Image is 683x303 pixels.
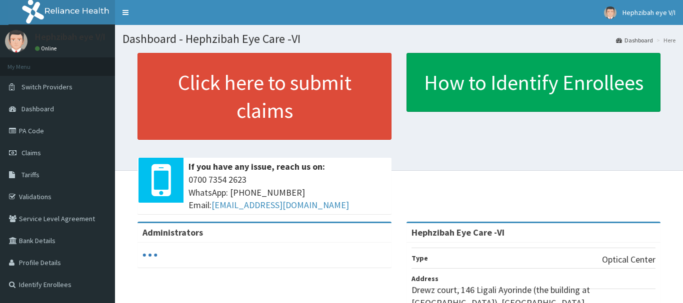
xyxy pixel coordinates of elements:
span: Tariffs [21,170,39,179]
p: Hephzibah eye V/I [35,32,105,41]
b: If you have any issue, reach us on: [188,161,325,172]
strong: Hephzibah Eye Care -VI [411,227,504,238]
a: How to Identify Enrollees [406,53,660,112]
a: Click here to submit claims [137,53,391,140]
img: User Image [604,6,616,19]
b: Administrators [142,227,203,238]
img: User Image [5,30,27,52]
span: Claims [21,148,41,157]
b: Address [411,274,438,283]
span: Switch Providers [21,82,72,91]
h1: Dashboard - Hephzibah Eye Care -VI [122,32,675,45]
a: Dashboard [616,36,653,44]
span: Dashboard [21,104,54,113]
li: Here [654,36,675,44]
a: [EMAIL_ADDRESS][DOMAIN_NAME] [211,199,349,211]
p: Optical Center [602,253,655,266]
b: Type [411,254,428,263]
span: 0700 7354 2623 WhatsApp: [PHONE_NUMBER] Email: [188,173,386,212]
svg: audio-loading [142,248,157,263]
a: Online [35,45,59,52]
span: Hephzibah eye V/I [622,8,675,17]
